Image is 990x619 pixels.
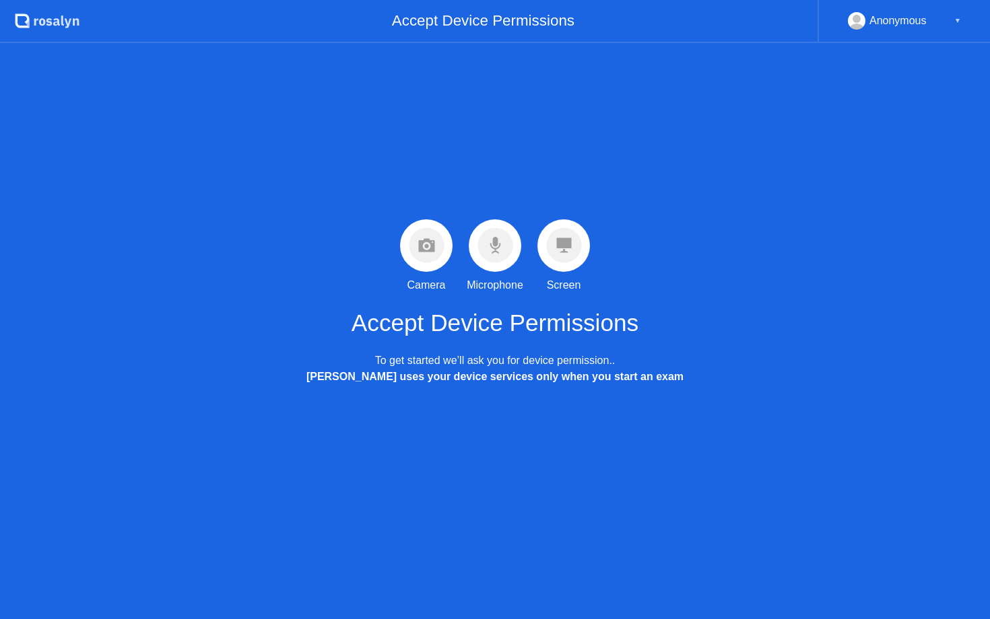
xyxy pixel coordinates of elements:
div: Camera [407,277,446,293]
div: Microphone [467,277,523,293]
div: Screen [547,277,581,293]
div: ▼ [954,12,961,30]
b: [PERSON_NAME] uses your device services only when you start an exam [306,371,684,382]
div: To get started we’ll ask you for device permission.. [306,353,684,385]
h1: Accept Device Permissions [352,305,638,341]
div: Anonymous [869,12,927,30]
